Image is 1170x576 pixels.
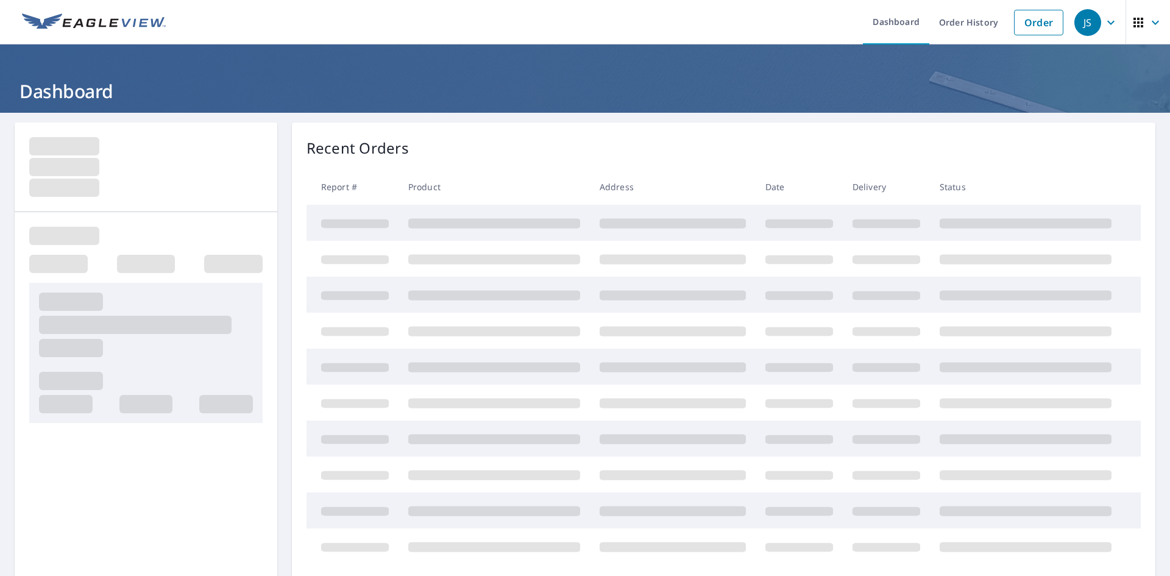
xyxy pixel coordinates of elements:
p: Recent Orders [307,137,409,159]
img: EV Logo [22,13,166,32]
th: Report # [307,169,399,205]
th: Delivery [843,169,930,205]
div: JS [1074,9,1101,36]
th: Date [756,169,843,205]
h1: Dashboard [15,79,1155,104]
th: Address [590,169,756,205]
th: Status [930,169,1121,205]
a: Order [1014,10,1063,35]
th: Product [399,169,590,205]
